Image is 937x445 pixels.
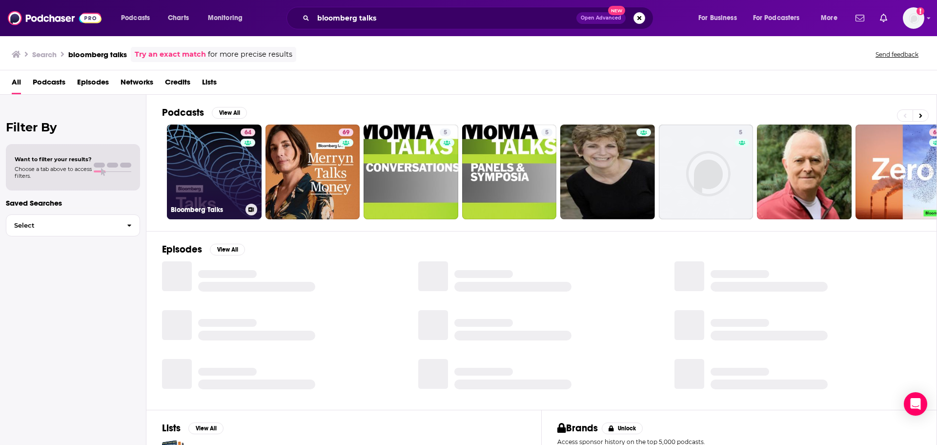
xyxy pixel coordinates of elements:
button: Select [6,214,140,236]
h3: Search [32,50,57,59]
h2: Podcasts [162,106,204,119]
button: View All [212,107,247,119]
button: open menu [114,10,163,26]
button: Open AdvancedNew [576,12,626,24]
img: User Profile [903,7,924,29]
a: 5 [440,128,451,136]
span: Monitoring [208,11,243,25]
span: Want to filter your results? [15,156,92,163]
a: Show notifications dropdown [852,10,868,26]
span: More [821,11,837,25]
span: Logged in as maddieFHTGI [903,7,924,29]
button: View All [210,244,245,255]
span: Open Advanced [581,16,621,21]
span: For Business [698,11,737,25]
span: 64 [244,128,251,138]
a: Episodes [77,74,109,94]
h3: bloomberg talks [68,50,127,59]
button: Send feedback [873,50,921,59]
span: Choose a tab above to access filters. [15,166,92,179]
button: View All [188,423,224,434]
h2: Episodes [162,243,202,255]
a: Charts [162,10,195,26]
a: All [12,74,21,94]
a: 5 [659,125,754,219]
a: 69 [265,125,360,219]
button: Show profile menu [903,7,924,29]
a: 5 [364,125,458,219]
a: Networks [121,74,153,94]
span: 5 [739,128,742,138]
span: for more precise results [208,49,292,60]
span: 5 [545,128,549,138]
svg: Add a profile image [917,7,924,15]
a: Show notifications dropdown [876,10,891,26]
a: 64 [241,128,255,136]
h3: Bloomberg Talks [171,206,242,214]
span: Charts [168,11,189,25]
a: 5 [462,125,557,219]
h2: Brands [557,422,598,434]
span: For Podcasters [753,11,800,25]
h2: Filter By [6,120,140,134]
input: Search podcasts, credits, & more... [313,10,576,26]
p: Saved Searches [6,198,140,208]
button: open menu [747,10,814,26]
span: 5 [444,128,447,138]
span: Select [6,222,119,229]
a: 5 [541,128,552,136]
a: EpisodesView All [162,243,245,255]
button: Unlock [602,423,643,434]
button: open menu [692,10,749,26]
a: 69 [339,128,353,136]
a: Lists [202,74,217,94]
img: Podchaser - Follow, Share and Rate Podcasts [8,9,102,27]
a: PodcastsView All [162,106,247,119]
span: 69 [343,128,349,138]
h2: Lists [162,422,181,434]
a: 64Bloomberg Talks [167,125,262,219]
div: Open Intercom Messenger [904,392,927,416]
div: Search podcasts, credits, & more... [296,7,663,29]
button: open menu [814,10,850,26]
a: Try an exact match [135,49,206,60]
a: Podcasts [33,74,65,94]
span: New [608,6,626,15]
a: ListsView All [162,422,224,434]
button: open menu [201,10,255,26]
a: Credits [165,74,190,94]
a: 5 [735,128,746,136]
span: Podcasts [121,11,150,25]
